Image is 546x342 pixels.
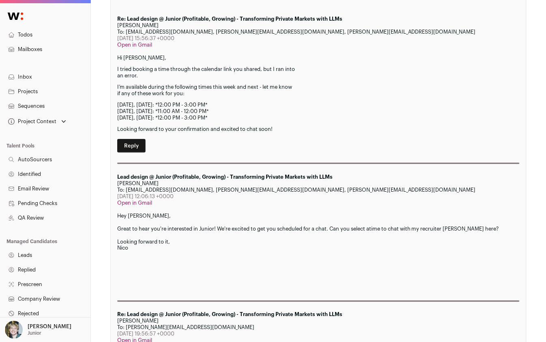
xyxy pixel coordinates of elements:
button: Open dropdown [6,116,68,127]
a: Reply [117,139,146,153]
p: I’m available during the following times this week and next - let me know if any of these work fo... [117,84,520,97]
div: Nico [117,245,520,252]
a: Open in Gmail [117,42,152,47]
div: Re: Lead design @ Junior (Profitable, Growing) - Transforming Private Markets with LLMs [117,312,520,318]
div: [PERSON_NAME] [117,318,520,325]
div: [PERSON_NAME] [117,180,520,187]
div: [PERSON_NAME] [117,22,520,29]
a: time to chat with my recruiter [PERSON_NAME] here [369,226,497,231]
div: [DATE] 12:06:13 +0000 [117,193,520,200]
p: Hi [PERSON_NAME], [117,55,520,61]
div: Looking forward to it, [117,239,520,245]
div: [DATE] 15:56:37 +0000 [117,35,520,42]
div: Lead design @ Junior (Profitable, Growing) - Transforming Private Markets with LLMs [117,174,520,180]
div: To: [PERSON_NAME][EMAIL_ADDRESS][DOMAIN_NAME] [117,325,520,331]
div: To: [EMAIL_ADDRESS][DOMAIN_NAME], [PERSON_NAME][EMAIL_ADDRESS][DOMAIN_NAME], [PERSON_NAME][EMAIL_... [117,29,520,35]
div: Great to hear you're interested in Junior! We're excited to get you scheduled for a chat. Can you... [117,226,520,232]
img: Wellfound [3,8,28,24]
p: I tried booking a time through the calendar link you shared, but I ran into an error. [117,66,520,79]
div: [DATE] 19:56:57 +0000 [117,331,520,338]
p: Junior [28,330,41,336]
div: Re: Lead design @ Junior (Profitable, Growing) - Transforming Private Markets with LLMs [117,16,520,22]
p: [DATE], [DATE]: *12:00 PM - 3:00 PM* [DATE], [DATE]: *11:00 AM - 12:00 PM* [DATE], [DATE]: *12:00... [117,102,520,121]
img: 6494470-medium_jpg [5,321,23,339]
p: Looking forward to your confirmation and excited to chat soon! [117,126,520,133]
div: Project Context [6,118,56,125]
div: To: [EMAIL_ADDRESS][DOMAIN_NAME], [PERSON_NAME][EMAIL_ADDRESS][DOMAIN_NAME], [PERSON_NAME][EMAIL_... [117,187,520,193]
button: Open dropdown [3,321,73,339]
a: Open in Gmail [117,200,152,205]
p: [PERSON_NAME] [28,323,71,330]
div: Hey [PERSON_NAME], [117,213,520,219]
